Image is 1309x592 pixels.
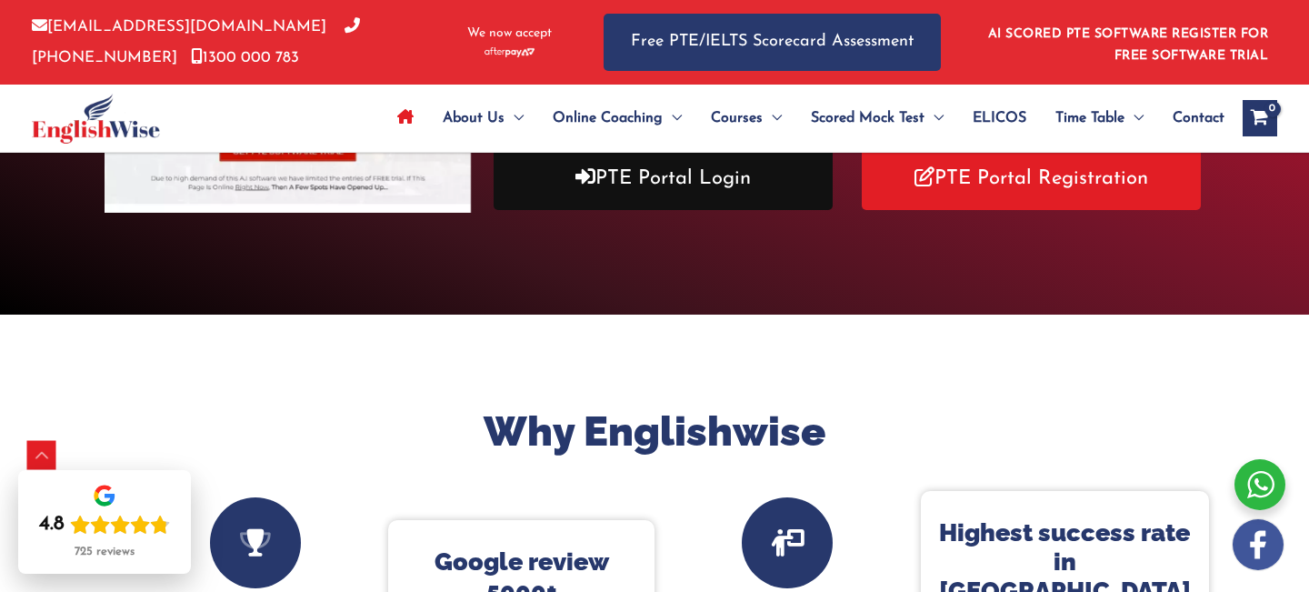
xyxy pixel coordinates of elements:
[109,406,1200,459] h2: Why Englishwise
[383,86,1224,150] nav: Site Navigation: Main Menu
[763,86,782,150] span: Menu Toggle
[428,86,538,150] a: About UsMenu Toggle
[538,86,696,150] a: Online CoachingMenu Toggle
[32,19,326,35] a: [EMAIL_ADDRESS][DOMAIN_NAME]
[191,50,299,65] a: 1300 000 783
[796,86,958,150] a: Scored Mock TestMenu Toggle
[39,512,170,537] div: Rating: 4.8 out of 5
[1158,86,1224,150] a: Contact
[75,545,135,559] div: 725 reviews
[1041,86,1158,150] a: Time TableMenu Toggle
[1243,100,1277,136] a: View Shopping Cart, empty
[443,86,505,150] span: About Us
[711,86,763,150] span: Courses
[505,86,524,150] span: Menu Toggle
[1173,86,1224,150] span: Contact
[924,86,944,150] span: Menu Toggle
[1233,519,1284,570] img: white-facebook.png
[32,19,360,65] a: [PHONE_NUMBER]
[988,27,1269,63] a: AI SCORED PTE SOFTWARE REGISTER FOR FREE SOFTWARE TRIAL
[1055,86,1124,150] span: Time Table
[977,13,1277,72] aside: Header Widget 1
[696,86,796,150] a: CoursesMenu Toggle
[958,86,1041,150] a: ELICOS
[32,94,160,144] img: cropped-ew-logo
[862,147,1201,210] a: PTE Portal Registration
[494,147,833,210] a: PTE Portal Login
[811,86,924,150] span: Scored Mock Test
[1124,86,1144,150] span: Menu Toggle
[553,86,663,150] span: Online Coaching
[467,25,552,43] span: We now accept
[663,86,682,150] span: Menu Toggle
[604,14,941,71] a: Free PTE/IELTS Scorecard Assessment
[973,86,1026,150] span: ELICOS
[39,512,65,537] div: 4.8
[485,47,535,57] img: Afterpay-Logo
